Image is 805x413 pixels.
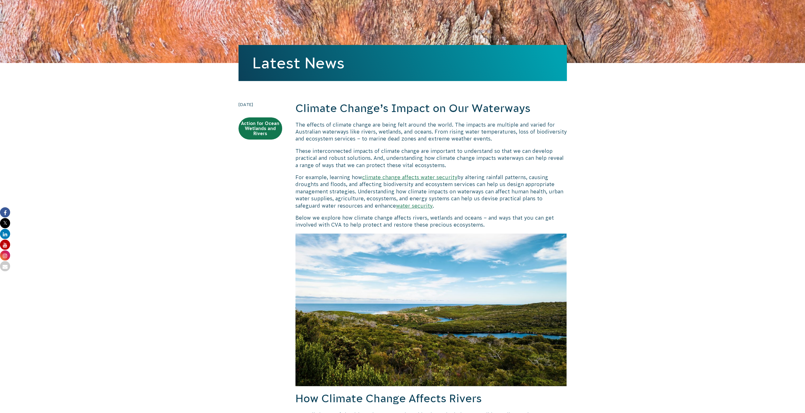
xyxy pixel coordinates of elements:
[238,101,282,108] time: [DATE]
[252,54,344,72] a: Latest News
[295,101,567,116] h2: Climate Change’s Impact on Our Waterways
[295,214,567,228] p: Below we explore how climate change affects rivers, wetlands and oceans – and ways that you can g...
[238,117,282,140] a: Action for Ocean Wetlands and Rivers
[362,174,457,180] a: climate change affects water security
[396,203,433,209] a: water security
[295,121,567,142] p: The effects of climate change are being felt around the world. The impacts are multiple and varie...
[295,147,567,169] p: These interconnected impacts of climate change are important to understand so that we can develop...
[295,391,567,406] h2: How Climate Change Affects Rivers
[295,174,567,209] p: For example, learning how by altering rainfall patterns, causing droughts and floods, and affecti...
